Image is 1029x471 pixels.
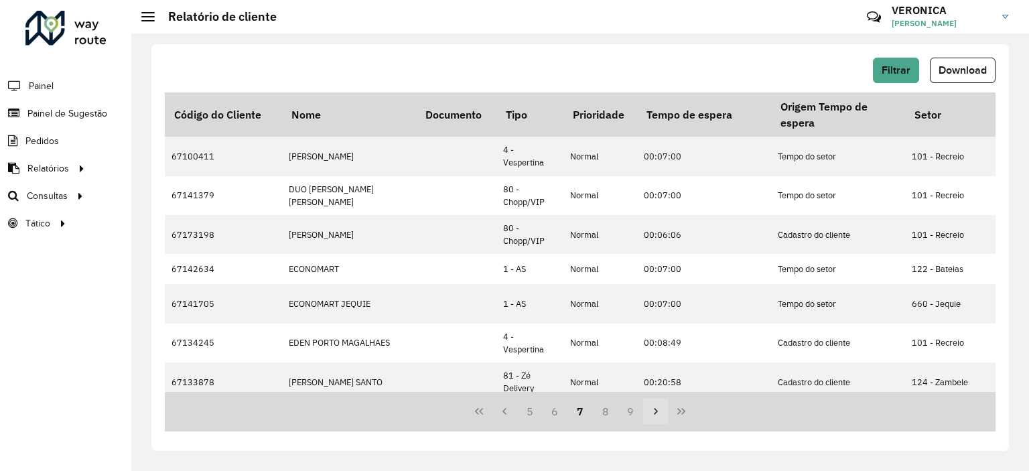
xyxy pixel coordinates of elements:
[496,362,563,401] td: 81 - Zé Delivery
[282,284,416,323] td: ECONOMART JEQUIE
[542,399,567,424] button: 6
[165,284,282,323] td: 67141705
[669,399,694,424] button: Last Page
[930,58,996,83] button: Download
[882,64,910,76] span: Filtrar
[282,324,416,362] td: EDEN PORTO MAGALHAES
[282,254,416,284] td: ECONOMART
[771,362,905,401] td: Cadastro do cliente
[416,92,496,137] th: Documento
[771,137,905,176] td: Tempo do setor
[27,189,68,203] span: Consultas
[282,137,416,176] td: [PERSON_NAME]
[637,137,771,176] td: 00:07:00
[637,254,771,284] td: 00:07:00
[27,161,69,176] span: Relatórios
[282,215,416,254] td: [PERSON_NAME]
[563,254,637,284] td: Normal
[29,79,54,93] span: Painel
[637,362,771,401] td: 00:20:58
[618,399,644,424] button: 9
[165,92,282,137] th: Código do Cliente
[771,284,905,323] td: Tempo do setor
[496,137,563,176] td: 4 - Vespertina
[873,58,919,83] button: Filtrar
[165,215,282,254] td: 67173198
[165,362,282,401] td: 67133878
[771,254,905,284] td: Tempo do setor
[771,215,905,254] td: Cadastro do cliente
[771,324,905,362] td: Cadastro do cliente
[155,9,277,24] h2: Relatório de cliente
[637,324,771,362] td: 00:08:49
[563,215,637,254] td: Normal
[892,17,992,29] span: [PERSON_NAME]
[496,254,563,284] td: 1 - AS
[771,176,905,215] td: Tempo do setor
[165,137,282,176] td: 67100411
[563,176,637,215] td: Normal
[496,284,563,323] td: 1 - AS
[25,216,50,230] span: Tático
[860,3,888,31] a: Contato Rápido
[637,176,771,215] td: 00:07:00
[637,92,771,137] th: Tempo de espera
[27,107,107,121] span: Painel de Sugestão
[517,399,543,424] button: 5
[567,399,593,424] button: 7
[643,399,669,424] button: Next Page
[563,362,637,401] td: Normal
[593,399,618,424] button: 8
[563,324,637,362] td: Normal
[165,176,282,215] td: 67141379
[563,92,637,137] th: Prioridade
[637,215,771,254] td: 00:06:06
[771,92,905,137] th: Origem Tempo de espera
[25,134,59,148] span: Pedidos
[563,137,637,176] td: Normal
[892,4,992,17] h3: VERONICA
[282,176,416,215] td: DUO [PERSON_NAME] [PERSON_NAME]
[466,399,492,424] button: First Page
[282,92,416,137] th: Nome
[282,362,416,401] td: [PERSON_NAME] SANTO
[939,64,987,76] span: Download
[165,324,282,362] td: 67134245
[165,254,282,284] td: 67142634
[637,284,771,323] td: 00:07:00
[496,324,563,362] td: 4 - Vespertina
[496,92,563,137] th: Tipo
[496,215,563,254] td: 80 - Chopp/VIP
[563,284,637,323] td: Normal
[492,399,517,424] button: Previous Page
[496,176,563,215] td: 80 - Chopp/VIP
